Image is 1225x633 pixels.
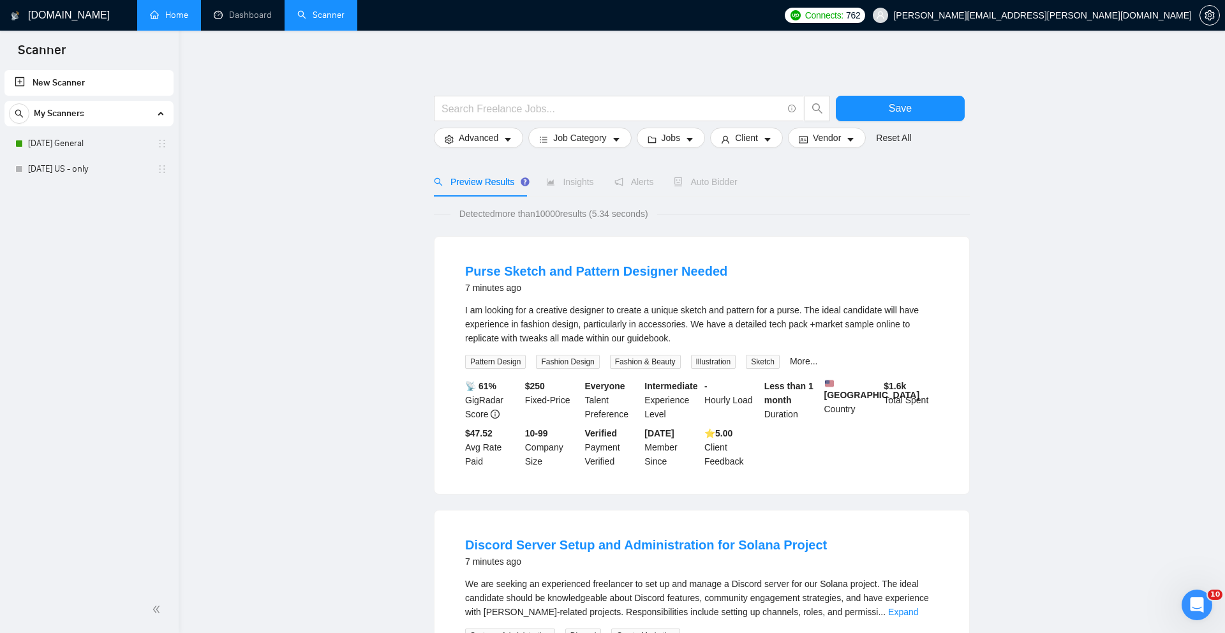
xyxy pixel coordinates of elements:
[11,6,20,26] img: logo
[583,426,642,468] div: Payment Verified
[1199,10,1220,20] a: setting
[710,128,783,148] button: userClientcaret-down
[822,379,882,421] div: Country
[585,428,618,438] b: Verified
[9,103,29,124] button: search
[878,607,886,617] span: ...
[674,177,683,186] span: robot
[648,135,657,144] span: folder
[691,355,736,369] span: Illustration
[150,10,188,20] a: homeHome
[1208,590,1222,600] span: 10
[585,381,625,391] b: Everyone
[876,131,911,145] a: Reset All
[525,381,545,391] b: $ 250
[34,101,84,126] span: My Scanners
[465,538,827,552] a: Discord Server Setup and Administration for Solana Project
[674,177,737,187] span: Auto Bidder
[536,355,599,369] span: Fashion Design
[704,381,708,391] b: -
[888,607,918,617] a: Expand
[450,207,657,221] span: Detected more than 10000 results (5.34 seconds)
[491,410,500,419] span: info-circle
[523,426,583,468] div: Company Size
[805,8,843,22] span: Connects:
[836,96,965,121] button: Save
[846,8,860,22] span: 762
[763,135,772,144] span: caret-down
[799,135,808,144] span: idcard
[642,379,702,421] div: Experience Level
[553,131,606,145] span: Job Category
[28,131,149,156] a: [DATE] General
[1200,10,1219,20] span: setting
[546,177,593,187] span: Insights
[15,70,163,96] a: New Scanner
[546,177,555,186] span: area-chart
[4,70,174,96] li: New Scanner
[685,135,694,144] span: caret-down
[824,379,920,400] b: [GEOGRAPHIC_DATA]
[583,379,642,421] div: Talent Preference
[662,131,681,145] span: Jobs
[764,381,813,405] b: Less than 1 month
[702,426,762,468] div: Client Feedback
[790,356,818,366] a: More...
[637,128,706,148] button: folderJobscaret-down
[788,105,796,113] span: info-circle
[445,135,454,144] span: setting
[791,10,801,20] img: upwork-logo.png
[465,280,727,295] div: 7 minutes ago
[503,135,512,144] span: caret-down
[1199,5,1220,26] button: setting
[152,603,165,616] span: double-left
[735,131,758,145] span: Client
[614,177,623,186] span: notification
[528,128,631,148] button: barsJob Categorycaret-down
[157,164,167,174] span: holder
[297,10,345,20] a: searchScanner
[881,379,941,421] div: Total Spent
[805,96,830,121] button: search
[876,11,885,20] span: user
[610,355,681,369] span: Fashion & Beauty
[519,176,531,188] div: Tooltip anchor
[788,128,866,148] button: idcardVendorcaret-down
[465,577,939,619] div: We are seeking an experienced freelancer to set up and manage a Discord server for our Solana pro...
[442,101,782,117] input: Search Freelance Jobs...
[762,379,822,421] div: Duration
[10,109,29,118] span: search
[525,428,548,438] b: 10-99
[465,381,496,391] b: 📡 61%
[463,379,523,421] div: GigRadar Score
[539,135,548,144] span: bars
[434,177,443,186] span: search
[28,156,149,182] a: [DATE] US - only
[465,355,526,369] span: Pattern Design
[465,264,727,278] a: Purse Sketch and Pattern Designer Needed
[721,135,730,144] span: user
[465,554,827,569] div: 7 minutes ago
[465,579,929,617] span: We are seeking an experienced freelancer to set up and manage a Discord server for our Solana pro...
[846,135,855,144] span: caret-down
[157,138,167,149] span: holder
[465,428,493,438] b: $47.52
[612,135,621,144] span: caret-down
[884,381,906,391] b: $ 1.6k
[1182,590,1212,620] iframe: Intercom live chat
[8,41,76,68] span: Scanner
[702,379,762,421] div: Hourly Load
[642,426,702,468] div: Member Since
[434,128,523,148] button: settingAdvancedcaret-down
[523,379,583,421] div: Fixed-Price
[4,101,174,182] li: My Scanners
[614,177,654,187] span: Alerts
[434,177,526,187] span: Preview Results
[644,381,697,391] b: Intermediate
[825,379,834,388] img: 🇺🇸
[813,131,841,145] span: Vendor
[463,426,523,468] div: Avg Rate Paid
[644,428,674,438] b: [DATE]
[805,103,829,114] span: search
[459,131,498,145] span: Advanced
